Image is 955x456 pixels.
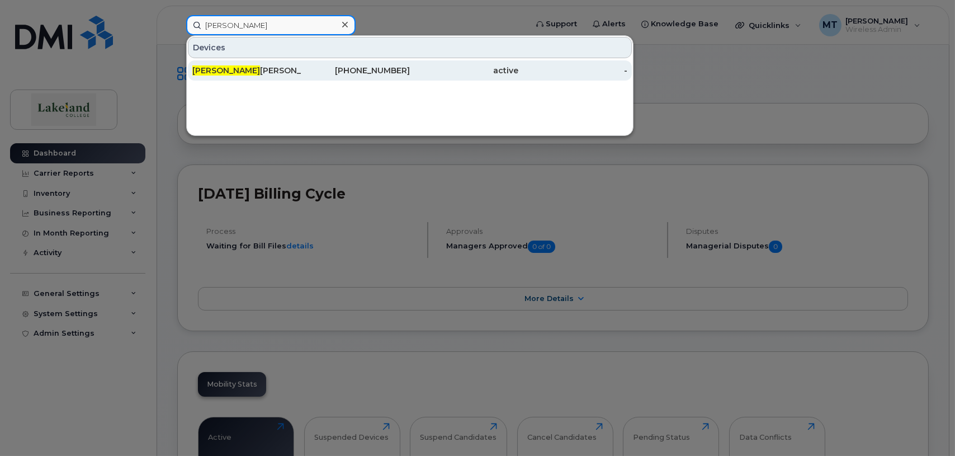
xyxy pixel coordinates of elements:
[192,65,301,76] div: [PERSON_NAME]
[192,65,260,76] span: [PERSON_NAME]
[188,37,632,58] div: Devices
[301,65,410,76] div: [PHONE_NUMBER]
[188,60,632,81] a: [PERSON_NAME][PERSON_NAME][PHONE_NUMBER]active-
[519,65,628,76] div: -
[410,65,519,76] div: active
